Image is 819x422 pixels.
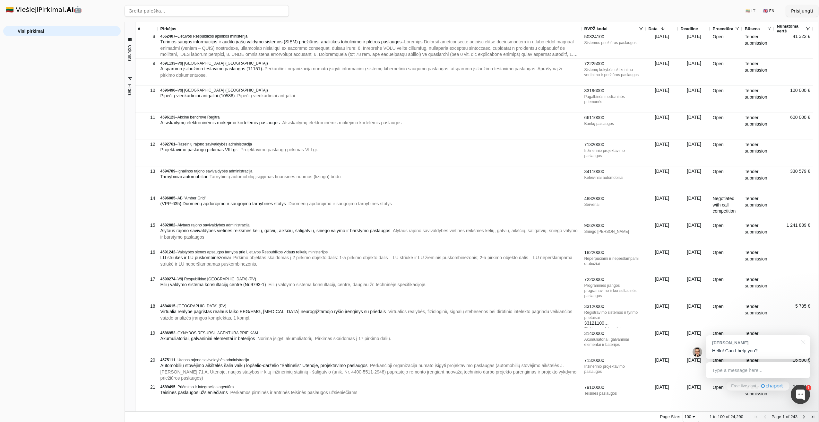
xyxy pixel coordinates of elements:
div: – [160,357,579,363]
span: Atsparumo įsilaužimo testavimo paslaugos (11151) [160,66,262,71]
span: – Projektavimo paslaugų pirkimas VIII gr. [238,147,318,152]
div: Page Size [683,412,699,422]
input: Greita paieška... [125,5,289,17]
div: Tender submission [742,247,774,274]
span: Page [772,414,781,419]
div: 72200000 [584,277,643,283]
div: Tender submission [742,328,774,355]
div: [DATE] [678,166,710,193]
div: Tender submission [742,220,774,247]
span: Visi pirkimai [18,26,44,36]
div: 31400000 [584,330,643,337]
div: Open [710,382,742,409]
div: 90 670 € [774,382,813,409]
span: AB "Amber Grid" [177,196,206,200]
span: 4590274 [160,277,176,281]
span: Akumuliatoriai, galvaniniai elementai ir baterijos [160,336,255,341]
div: [DATE] [678,112,710,139]
span: Būsena [745,26,760,31]
div: – [160,61,579,66]
span: 4584615 [160,304,176,308]
div: Tender submission [742,31,774,58]
span: Data [649,26,658,31]
span: Teisinės paslaugos užsieniečiams [160,390,228,395]
span: (VPP-635) Duomenų apdorojimo ir saugojimo tarnybinės stotys [160,201,286,206]
span: – Virtualios realybės, fiziologinių signalų stebėsenos bei dirbtinio intelekto pagrindu veikianči... [160,309,573,321]
div: 100 [684,414,691,419]
div: 14 [138,194,155,203]
div: Previous Page [763,414,768,419]
div: 18 [138,302,155,311]
span: LU striukės ir LU puskombinezoniai [160,255,231,260]
span: 4575111 [160,358,176,362]
div: 100 000 € [774,85,813,112]
span: 24,290 [730,414,743,419]
div: [DATE] [678,355,710,382]
div: [DATE] [678,274,710,301]
span: – Alytaus rajono savivaldybės vietinės reikšmės kelių, gatvių, aikščių, šaligatvių, sniego valymo... [160,228,578,240]
span: Columns [127,45,132,61]
div: 50324100 [584,34,643,40]
div: 11 [138,113,155,122]
div: – [160,142,579,147]
div: Serveriai [584,202,643,207]
span: – Perkamos pirminės ir antrinės teisinės paslaugos užsieniečiams [228,390,358,395]
a: Free live chat· [726,382,789,391]
div: – [160,115,579,120]
strong: .AI [64,6,74,13]
div: 9 [138,59,155,68]
div: [DATE] [646,355,678,382]
div: Open [710,301,742,328]
div: [DATE] [646,193,678,220]
span: Automobilių stovėjimo aikštelės šalia vaikų lopšelio-darželio "Šaltinėlis" Utenoje, projektavimo ... [160,363,368,368]
span: of [786,414,789,419]
div: 41 322 € [774,31,813,58]
span: Virtualia realybe pagrįstas realaus laiko EEG/EMG, [MEDICAL_DATA] neurogrįžtamojo ryšio įrenginys... [160,309,386,314]
div: – [160,169,579,174]
div: [DATE] [646,247,678,274]
span: – Atsiskaitymų elektroninėmis mokėjimo kortelėmis paslaugos [280,120,402,125]
div: [DATE] [678,301,710,328]
div: – [160,223,579,228]
div: Inžinerinio projektavimo paslaugos [584,364,643,374]
div: Open [710,112,742,139]
div: – [160,196,579,201]
div: Open [710,247,742,274]
span: Priėmimo ir integracijos agentūra [177,385,234,389]
div: – [160,303,579,309]
div: 71320000 [584,357,643,364]
div: Tender submission [742,193,774,220]
span: Tarnybiniai automobiliai [160,174,207,179]
div: [DATE] [678,139,710,166]
span: 4591133 [160,61,176,66]
div: [DATE] [646,274,678,301]
div: [DATE] [646,301,678,328]
div: 10 [138,86,155,95]
span: to [713,414,717,419]
div: 90620000 [584,223,643,229]
span: 4596123 [160,115,176,119]
span: 4592882 [160,223,176,227]
div: Tender submission [742,85,774,112]
span: 243 [790,414,797,419]
div: [DATE] [646,166,678,193]
div: 1 [806,385,811,391]
span: Pirkėjas [160,26,177,31]
div: Next Page [801,414,806,419]
div: Teisinės paslaugos [584,391,643,396]
div: Last Page [810,414,815,419]
p: Hello! Can I help you? [712,347,804,354]
div: Tender submission [742,58,774,85]
div: [DATE] [678,85,710,112]
div: Open [710,166,742,193]
div: Keleiviniai automobiliai [584,175,643,180]
span: 4596085 [160,196,176,200]
div: Open [710,85,742,112]
span: Atsiskaitymų elektroninėmis mokėjimo kortelėmis paslaugos [160,120,280,125]
div: Open [710,31,742,58]
span: 4589495 [160,385,176,389]
span: – Pirkimo objektas skaidomas į 2 pirkimo objekto dalis: 1-a pirkimo objekto dalis – LU striukė ir... [160,255,573,267]
button: 🇬🇧 EN [759,6,778,16]
img: Jonas [693,347,702,357]
span: Utenos rajono savivaldybės administracija [177,358,249,362]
